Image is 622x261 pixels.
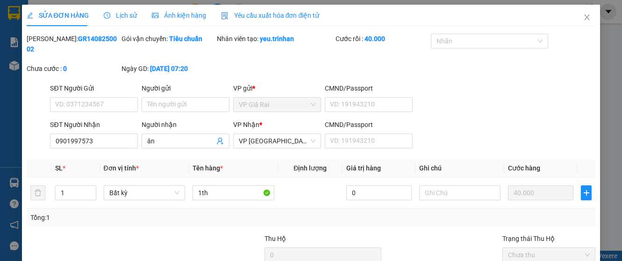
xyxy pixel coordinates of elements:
span: Tên hàng [193,164,223,172]
span: Cước hàng [508,164,540,172]
span: close [583,14,591,21]
span: phone [54,46,61,53]
div: Trạng thái Thu Hộ [502,233,596,244]
span: Giá trị hàng [346,164,381,172]
img: icon [221,12,229,20]
span: edit [27,12,33,19]
span: VP Giá Rai [239,98,315,112]
span: Định lượng [293,164,327,172]
div: SĐT Người Nhận [50,120,138,130]
span: VP Nhận [233,121,259,128]
div: Nhân viên tạo: [217,34,334,44]
div: Chưa cước : [27,63,120,74]
div: VP gửi [233,83,321,93]
span: clock-circle [104,12,110,19]
span: SỬA ĐƠN HÀNG [27,12,89,19]
div: CMND/Passport [325,120,413,130]
li: [STREET_ADDRESS][PERSON_NAME] [4,21,178,44]
span: user-add [216,137,224,145]
li: 0983 44 7777 [4,44,178,56]
b: [DATE] 07:20 [150,65,188,72]
b: TRÍ NHÂN [54,6,101,18]
b: yeu.trinhan [260,35,294,42]
button: delete [30,185,45,200]
span: Thu Hộ [265,235,286,242]
b: Tiêu chuẩn [169,35,202,42]
th: Ghi chú [415,159,504,177]
div: [PERSON_NAME]: [27,34,120,54]
button: plus [581,185,592,200]
div: Tổng: 1 [30,212,241,223]
button: Close [574,5,600,31]
span: SL [55,164,63,172]
div: Ngày GD: [122,63,215,74]
div: Gói vận chuyển: [122,34,215,44]
b: 40.000 [365,35,385,42]
span: environment [54,22,61,30]
span: picture [152,12,158,19]
div: Người nhận [142,120,229,130]
input: VD: Bàn, Ghế [193,185,274,200]
b: GỬI : VP Giá Rai [4,70,96,85]
b: 0 [63,65,67,72]
div: CMND/Passport [325,83,413,93]
div: Người gửi [142,83,229,93]
span: Lịch sử [104,12,137,19]
span: Ảnh kiện hàng [152,12,206,19]
div: Cước rồi : [336,34,429,44]
input: 0 [508,185,573,200]
span: plus [581,189,591,197]
span: VP Sài Gòn [239,134,315,148]
input: Ghi Chú [419,185,500,200]
span: Đơn vị tính [104,164,139,172]
div: SĐT Người Gửi [50,83,138,93]
span: Bất kỳ [109,186,179,200]
span: Yêu cầu xuất hóa đơn điện tử [221,12,320,19]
